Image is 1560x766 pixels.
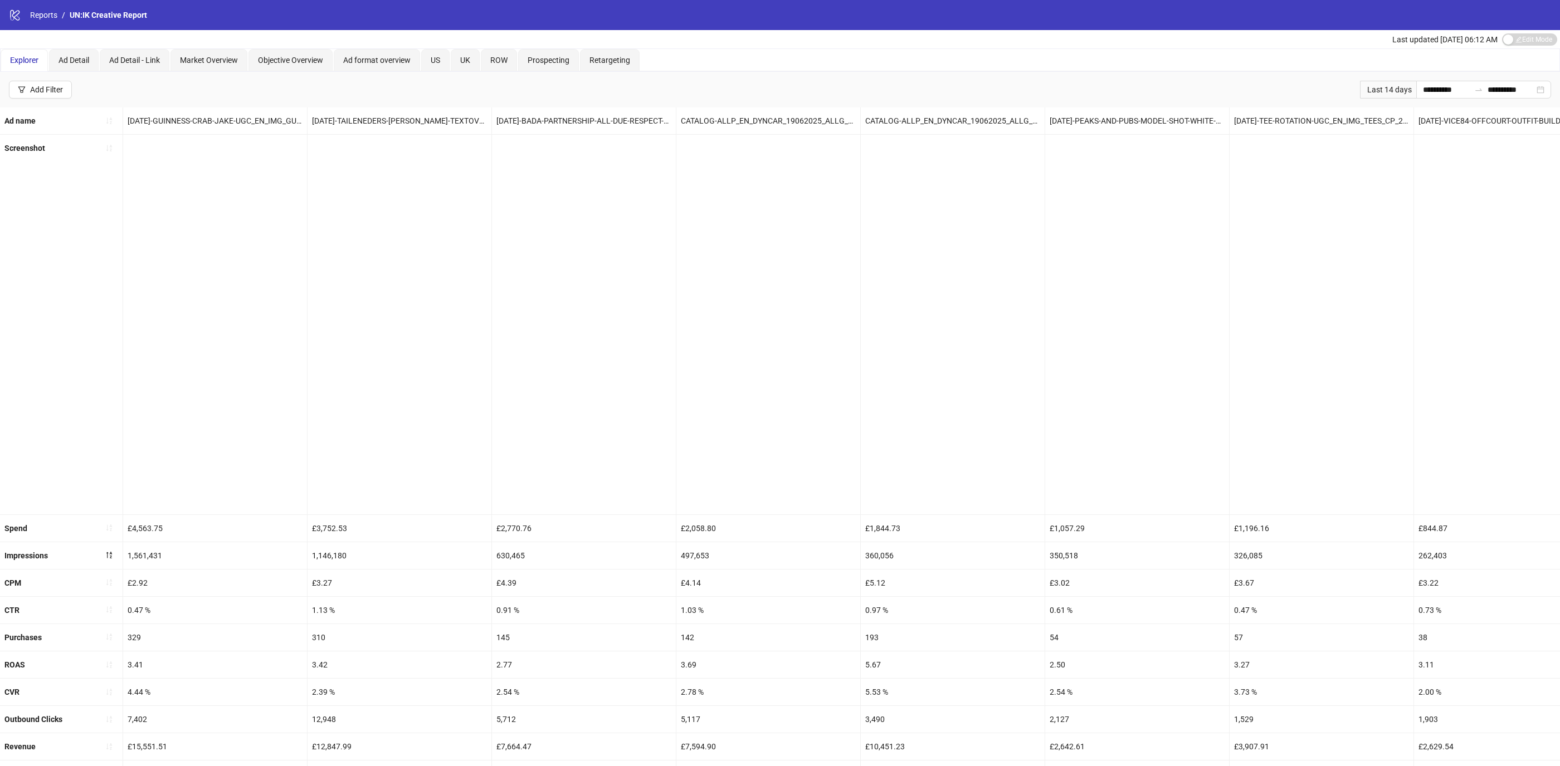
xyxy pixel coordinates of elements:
span: Explorer [10,56,38,65]
b: Impressions [4,551,48,560]
div: 3.73 % [1230,679,1413,705]
span: sort-ascending [105,144,113,152]
div: 193 [861,624,1045,651]
div: £2,770.76 [492,515,676,542]
div: 326,085 [1230,542,1413,569]
span: sort-ascending [105,524,113,532]
span: Market Overview [180,56,238,65]
div: £3,752.53 [308,515,491,542]
span: sort-ascending [105,578,113,586]
div: £1,844.73 [861,515,1045,542]
div: 360,056 [861,542,1045,569]
b: Ad name [4,116,36,125]
div: 7,402 [123,706,307,733]
span: to [1474,85,1483,94]
div: £2.92 [123,569,307,596]
div: [DATE]-PEAKS-AND-PUBS-MODEL-SHOT-WHITE-TEE_EN_IMG_PEAKSANDPUBS_CP_05082025_ALLG_CC_SC24_None__ [1045,107,1229,134]
b: CPM [4,578,21,587]
div: £12,847.99 [308,733,491,760]
div: 5.53 % [861,679,1045,705]
b: CVR [4,688,19,696]
div: [DATE]-TEE-ROTATION-UGC_EN_IMG_TEES_CP_23072025_ALLG_CC_SC13_None__ [1230,107,1413,134]
div: 2.54 % [492,679,676,705]
div: £7,664.47 [492,733,676,760]
span: Ad format overview [343,56,411,65]
span: sort-ascending [105,661,113,669]
span: sort-descending [105,551,113,559]
div: £15,551.51 [123,733,307,760]
div: 2.77 [492,651,676,678]
span: Retargeting [589,56,630,65]
div: £2,642.61 [1045,733,1229,760]
div: £4.39 [492,569,676,596]
div: 0.47 % [123,597,307,623]
div: CATALOG-ALLP_EN_DYNCAR_19062025_ALLG_CC_SC3_None_RET [861,107,1045,134]
div: 5,712 [492,706,676,733]
div: 3,490 [861,706,1045,733]
button: Add Filter [9,81,72,99]
div: 1,561,431 [123,542,307,569]
span: sort-ascending [105,606,113,613]
div: CATALOG-ALLP_EN_DYNCAR_19062025_ALLG_CC_SC3_None_PRO_ [676,107,860,134]
div: 2.78 % [676,679,860,705]
div: [DATE]-BADA-PARTNERSHIP-ALL-DUE-RESPECT-TEE_EN_IMG_BADABING_CP_09072025_ALLG_CC_SC24_None__ [492,107,676,134]
div: 4.44 % [123,679,307,705]
span: UN:IK Creative Report [70,11,147,19]
span: sort-ascending [105,743,113,750]
div: 2.39 % [308,679,491,705]
div: 5,117 [676,706,860,733]
span: Ad Detail - Link [109,56,160,65]
b: Spend [4,524,27,533]
div: £1,196.16 [1230,515,1413,542]
div: 329 [123,624,307,651]
span: filter [18,86,26,94]
span: UK [460,56,470,65]
div: £10,451.23 [861,733,1045,760]
div: 0.47 % [1230,597,1413,623]
div: 630,465 [492,542,676,569]
li: / [62,9,65,21]
div: 2.54 % [1045,679,1229,705]
div: 1,529 [1230,706,1413,733]
div: £3,907.91 [1230,733,1413,760]
div: 1.13 % [308,597,491,623]
div: 0.91 % [492,597,676,623]
div: 3.69 [676,651,860,678]
div: £5.12 [861,569,1045,596]
span: ROW [490,56,508,65]
span: sort-ascending [105,688,113,696]
b: CTR [4,606,19,615]
div: [DATE]-TAILENEDERS-[PERSON_NAME]-TEXTOVER_EN_IMG_TAILENDERS_CP_29072025_ALLG_CC_SC24_None_WHITELIST_ [308,107,491,134]
b: Outbound Clicks [4,715,62,724]
div: 0.97 % [861,597,1045,623]
div: 2,127 [1045,706,1229,733]
div: 3.42 [308,651,491,678]
span: sort-ascending [105,117,113,125]
span: sort-ascending [105,633,113,641]
span: Prospecting [528,56,569,65]
div: Last 14 days [1360,81,1416,99]
div: 5.67 [861,651,1045,678]
div: £3.27 [308,569,491,596]
div: [DATE]-GUINNESS-CRAB-JAKE-UGC_EN_IMG_GUINNESS_CP_17072025_ALLG_CC_SC1_None__ – Copy [123,107,307,134]
div: 145 [492,624,676,651]
div: 310 [308,624,491,651]
div: Add Filter [30,85,63,94]
div: 54 [1045,624,1229,651]
b: Revenue [4,742,36,751]
span: US [431,56,440,65]
b: Purchases [4,633,42,642]
div: £4,563.75 [123,515,307,542]
div: 1.03 % [676,597,860,623]
div: £3.02 [1045,569,1229,596]
div: £7,594.90 [676,733,860,760]
div: £2,058.80 [676,515,860,542]
b: Screenshot [4,144,45,153]
div: 497,653 [676,542,860,569]
div: 3.41 [123,651,307,678]
a: Reports [28,9,60,21]
span: sort-ascending [105,715,113,723]
div: 2.50 [1045,651,1229,678]
div: 0.61 % [1045,597,1229,623]
div: 1,146,180 [308,542,491,569]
